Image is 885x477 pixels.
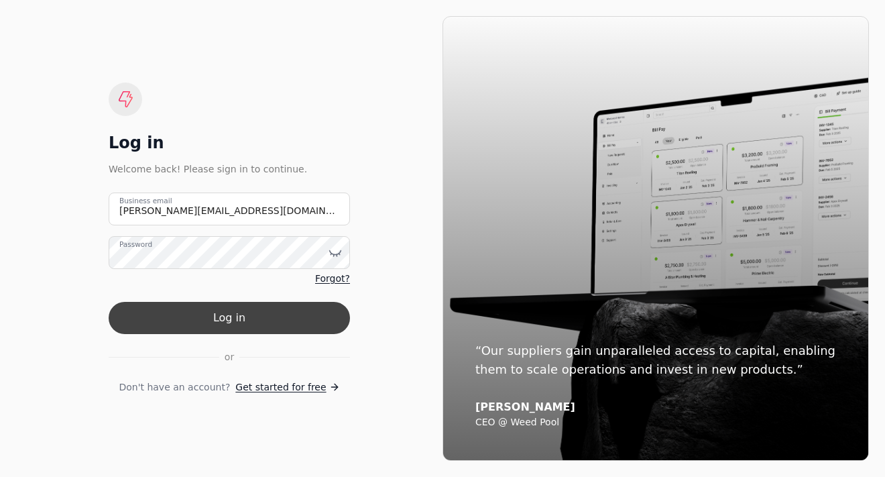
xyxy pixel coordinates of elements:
span: or [225,350,234,364]
a: Get started for free [235,380,339,394]
div: Welcome back! Please sign in to continue. [109,162,350,176]
div: “Our suppliers gain unparalleled access to capital, enabling them to scale operations and invest ... [475,341,836,379]
div: Log in [109,132,350,154]
button: Log in [109,302,350,334]
a: Forgot? [315,272,350,286]
label: Business email [119,196,172,207]
span: Don't have an account? [119,380,230,394]
label: Password [119,240,152,250]
span: Get started for free [235,380,326,394]
div: [PERSON_NAME] [475,401,836,414]
div: CEO @ Weed Pool [475,417,836,429]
